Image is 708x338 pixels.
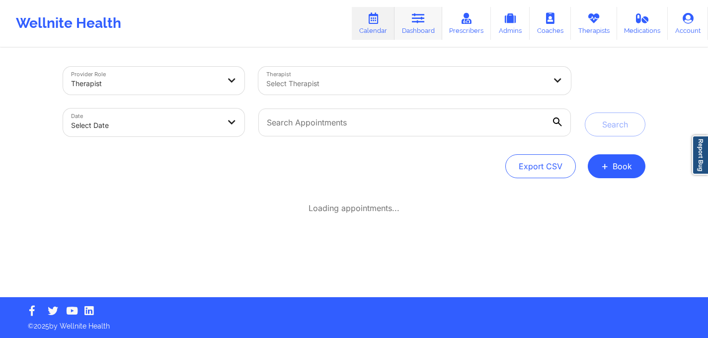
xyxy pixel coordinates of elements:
a: Coaches [530,7,571,40]
a: Calendar [352,7,394,40]
span: + [601,163,609,169]
button: Search [585,113,645,136]
div: Select Date [71,114,220,136]
a: Report Bug [692,135,708,175]
a: Account [668,7,708,40]
div: Loading appointments... [63,203,645,213]
a: Dashboard [394,7,442,40]
p: © 2025 by Wellnite Health [21,314,687,331]
a: Prescribers [442,7,491,40]
button: Export CSV [505,154,576,178]
a: Admins [491,7,530,40]
a: Therapists [571,7,617,40]
div: Therapist [71,73,220,95]
button: +Book [588,154,645,178]
input: Search Appointments [258,109,570,136]
a: Medications [617,7,668,40]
